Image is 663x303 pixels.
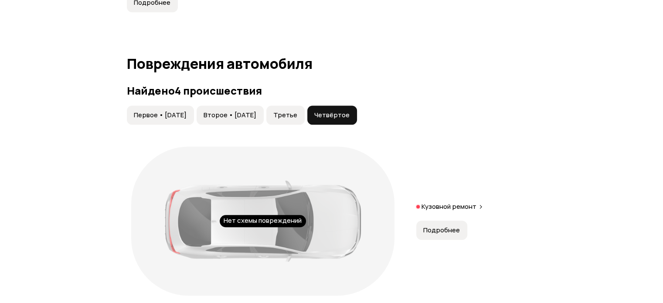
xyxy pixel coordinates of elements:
div: Нет схемы повреждений [220,215,306,227]
button: Четвёртое [307,106,357,125]
span: Третье [273,111,297,119]
button: Подробнее [416,221,467,240]
span: Первое • [DATE] [134,111,187,119]
span: Второе • [DATE] [204,111,256,119]
button: Второе • [DATE] [197,106,264,125]
p: Кузовной ремонт [422,202,476,211]
span: Четвёртое [314,111,350,119]
button: Третье [266,106,305,125]
h1: Повреждения автомобиля [127,56,537,71]
button: Первое • [DATE] [127,106,194,125]
h3: Найдено 4 происшествия [127,85,537,97]
span: Подробнее [423,226,460,235]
